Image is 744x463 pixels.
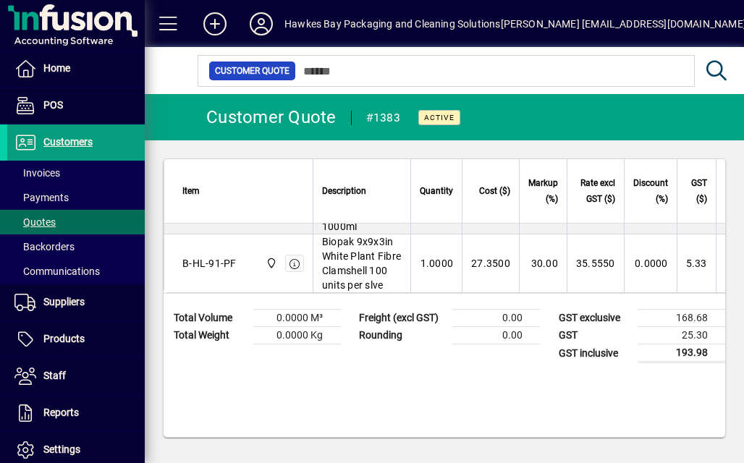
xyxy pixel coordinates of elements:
div: B-HL-91-PF [182,256,237,271]
span: Invoices [14,167,60,179]
span: Central [262,255,279,271]
td: 193.98 [638,344,725,362]
div: Customer Quote [206,106,337,129]
span: Suppliers [43,296,85,307]
span: Quantity [420,183,453,199]
td: GST exclusive [551,310,638,327]
td: 0.0000 M³ [253,310,340,327]
span: Payments [14,192,69,203]
a: Reports [7,395,145,431]
td: 168.68 [638,310,725,327]
span: Communications [14,266,100,277]
a: Invoices [7,161,145,185]
span: Description [322,183,366,199]
span: Backorders [14,241,75,252]
span: Products [43,333,85,344]
td: Total Weight [166,327,253,344]
div: 35.5550 [576,256,615,271]
span: GST ($) [686,175,707,207]
td: 27.3500 [462,234,519,292]
td: 5.33 [677,234,716,292]
a: POS [7,88,145,124]
button: Add [192,11,238,37]
span: Customer Quote [215,64,289,78]
span: 1.0000 [420,256,454,271]
td: GST inclusive [551,344,638,362]
td: 25.30 [638,327,725,344]
span: Discount (%) [633,175,668,207]
a: Products [7,321,145,357]
span: Customers [43,136,93,148]
a: Communications [7,259,145,284]
span: Settings [43,443,80,455]
span: Cost ($) [479,183,510,199]
td: Total Volume [166,310,253,327]
td: Rounding [352,327,453,344]
td: 0.00 [453,327,540,344]
td: 30.00 [519,234,567,292]
span: Biopak 9x9x3in White Plant Fibre Clamshell 100 units per slve [322,234,402,292]
div: Hawkes Bay Packaging and Cleaning Solutions [284,12,501,35]
span: Rate excl GST ($) [576,175,615,207]
a: Staff [7,358,145,394]
a: Backorders [7,234,145,259]
span: Item [182,183,200,199]
span: Home [43,62,70,74]
span: Staff [43,370,66,381]
td: 0.00 [453,310,540,327]
a: Suppliers [7,284,145,320]
span: Quotes [14,216,56,228]
span: Reports [43,407,79,418]
td: Freight (excl GST) [352,310,453,327]
button: Profile [238,11,284,37]
span: Markup (%) [528,175,558,207]
a: Payments [7,185,145,210]
a: Home [7,51,145,87]
td: 0.0000 [624,234,677,292]
span: POS [43,99,63,111]
td: GST [551,327,638,344]
span: Active [424,113,455,122]
div: #1383 [366,106,400,129]
a: Quotes [7,210,145,234]
td: 0.0000 Kg [253,327,340,344]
